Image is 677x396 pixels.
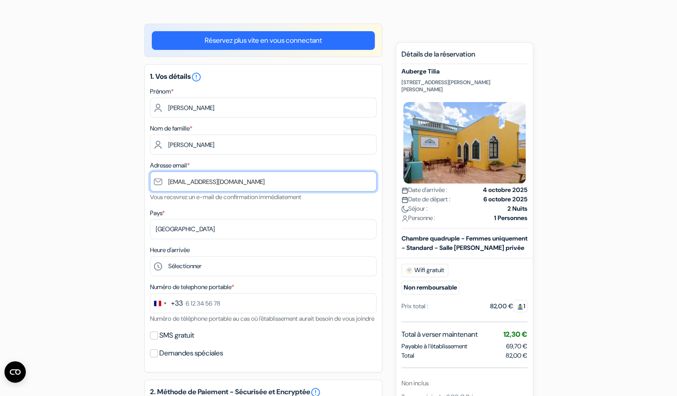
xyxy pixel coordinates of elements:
[490,302,527,311] div: 82,00 €
[483,195,527,204] strong: 6 octobre 2025
[401,329,478,340] span: Total à verser maintenant
[401,281,459,294] small: Non remboursable
[191,72,202,81] a: error_outline
[401,185,447,195] span: Date d'arrivée :
[159,347,223,359] label: Demandes spéciales
[401,206,408,212] img: moon.svg
[503,330,527,339] span: 12,30 €
[401,264,448,277] span: Wifi gratuit
[506,342,527,350] span: 69,70 €
[4,361,26,383] button: Ouvrir le widget CMP
[401,234,527,252] b: Chambre quadruple - Femmes uniquement - Standard - Salle [PERSON_NAME] privée
[401,196,408,203] img: calendar.svg
[150,135,377,155] input: Entrer le nom de famille
[401,79,527,93] p: [STREET_ADDRESS][PERSON_NAME][PERSON_NAME]
[150,282,234,292] label: Numéro de telephone portable
[401,195,450,204] span: Date de départ :
[152,31,375,50] a: Réservez plus vite en vous connectant
[150,161,190,170] label: Adresse email
[150,124,192,133] label: Nom de famille
[401,215,408,222] img: user_icon.svg
[150,314,374,323] small: Numéro de téléphone portable au cas où l'établissement aurait besoin de vous joindre
[401,379,527,388] div: Non inclus
[401,213,435,223] span: Personne :
[171,298,183,309] div: +33
[506,351,527,360] span: 82,00 €
[191,72,202,82] i: error_outline
[401,187,408,194] img: calendar.svg
[150,294,183,313] button: Change country, selected France (+33)
[401,342,467,351] span: Payable à l’établissement
[401,50,527,64] h5: Détails de la réservation
[401,351,414,360] span: Total
[494,213,527,223] strong: 1 Personnes
[507,204,527,213] strong: 2 Nuits
[150,293,377,313] input: 6 12 34 56 78
[159,329,194,342] label: SMS gratuit
[405,267,413,274] img: free_wifi.svg
[150,98,377,118] input: Entrez votre prénom
[150,208,165,218] label: Pays
[401,68,527,75] h5: Auberge Tilia
[150,72,377,82] h5: 1. Vos détails
[150,245,190,255] label: Heure d'arrivée
[517,303,523,310] img: guest.svg
[483,185,527,195] strong: 4 octobre 2025
[150,171,377,192] input: Entrer adresse e-mail
[401,302,428,311] div: Prix total :
[513,300,527,312] span: 1
[150,87,174,96] label: Prénom
[401,204,428,213] span: Séjour :
[150,193,301,201] small: Vous recevrez un e-mail de confirmation immédiatement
